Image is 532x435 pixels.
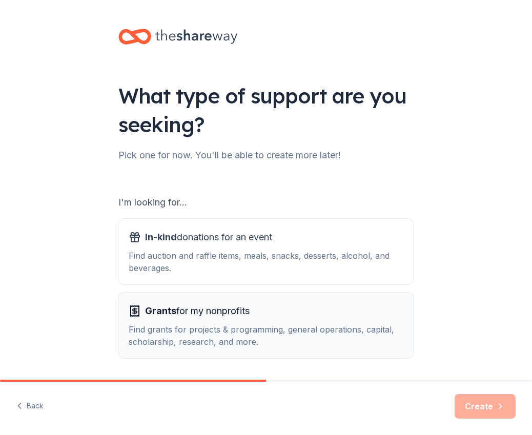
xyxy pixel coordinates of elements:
[145,229,272,245] span: donations for an event
[118,147,414,163] div: Pick one for now. You'll be able to create more later!
[118,293,414,358] button: Grantsfor my nonprofitsFind grants for projects & programming, general operations, capital, schol...
[118,219,414,284] button: In-kinddonations for an eventFind auction and raffle items, meals, snacks, desserts, alcohol, and...
[129,250,403,274] div: Find auction and raffle items, meals, snacks, desserts, alcohol, and beverages.
[16,396,44,417] button: Back
[118,81,414,139] div: What type of support are you seeking?
[145,305,176,316] span: Grants
[118,194,414,211] div: I'm looking for...
[145,232,177,242] span: In-kind
[145,303,250,319] span: for my nonprofits
[129,323,403,348] div: Find grants for projects & programming, general operations, capital, scholarship, research, and m...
